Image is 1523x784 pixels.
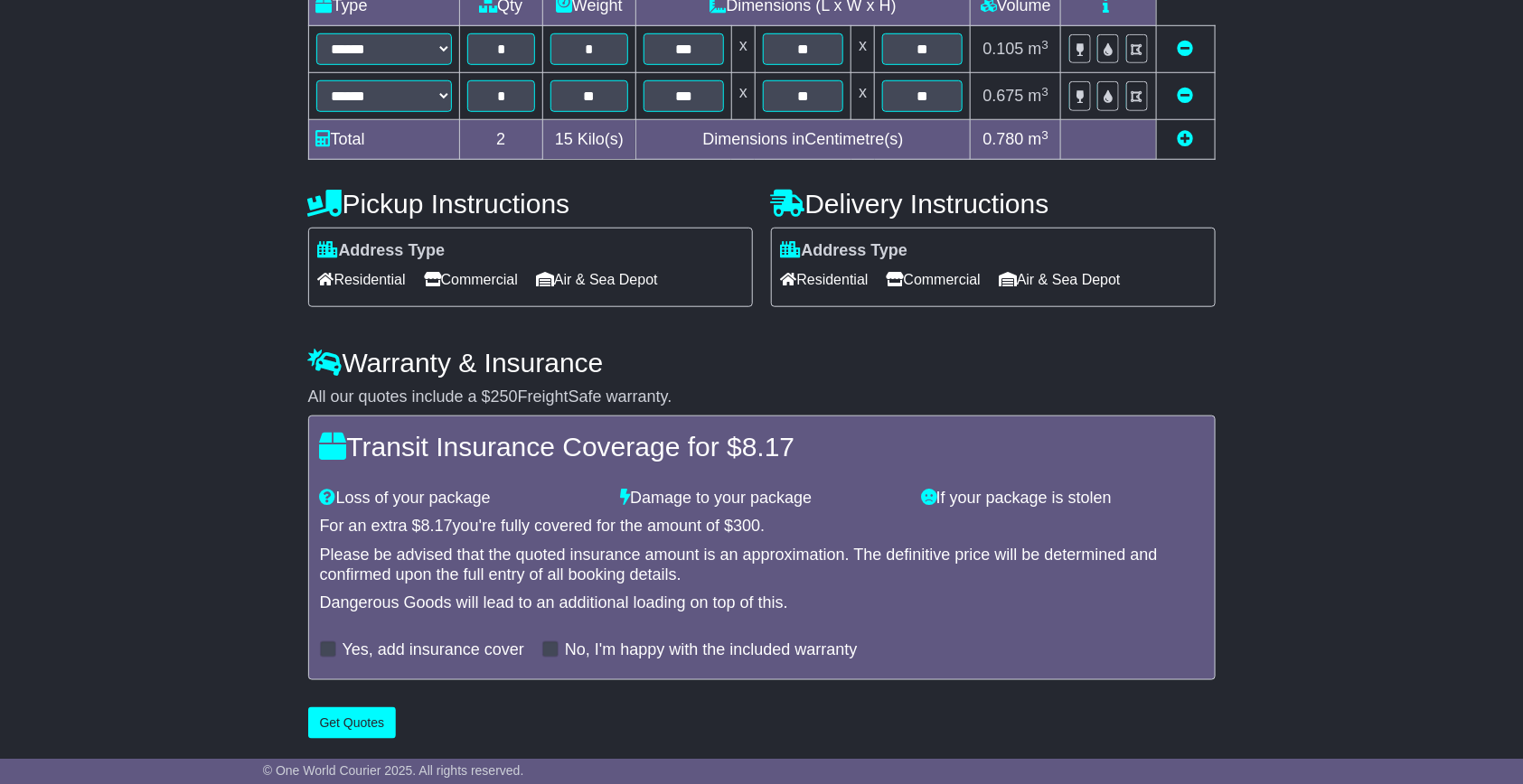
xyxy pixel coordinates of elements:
span: 0.105 [983,40,1024,58]
span: 8.17 [421,517,453,535]
span: 300 [733,517,760,535]
span: Commercial [424,266,518,294]
div: Loss of your package [311,489,612,509]
sup: 3 [1042,38,1049,51]
sup: 3 [1042,128,1049,142]
h4: Delivery Instructions [771,189,1216,219]
span: © One World Courier 2025. All rights reserved. [263,763,524,778]
span: 250 [491,387,518,406]
div: Please be advised that the quoted insurance amount is an approximation. The definitive price will... [320,546,1204,584]
td: x [851,73,875,120]
span: Air & Sea Depot [536,266,658,294]
label: Address Type [318,241,446,261]
sup: 3 [1042,85,1049,98]
a: Remove this item [1178,87,1194,105]
label: Address Type [781,241,908,261]
div: Dangerous Goods will lead to an additional loading on top of this. [320,593,1204,613]
td: Total [308,120,459,160]
a: Remove this item [1178,40,1194,58]
div: All our quotes include a $ FreightSafe warranty. [308,387,1216,407]
span: Commercial [887,266,981,294]
span: m [1029,40,1049,58]
td: Dimensions in Centimetre(s) [635,120,971,160]
span: 0.675 [983,87,1024,105]
span: Air & Sea Depot [999,266,1121,294]
h4: Pickup Instructions [308,189,753,219]
td: x [851,26,875,73]
h4: Transit Insurance Coverage for $ [320,432,1204,462]
a: Add new item [1178,130,1194,148]
span: m [1029,130,1049,148]
div: Damage to your package [611,489,912,509]
button: Get Quotes [308,707,397,739]
span: 15 [555,130,573,148]
span: m [1029,87,1049,105]
span: 0.780 [983,130,1024,148]
span: Residential [318,266,406,294]
span: Residential [781,266,869,294]
div: If your package is stolen [912,489,1213,509]
label: Yes, add insurance cover [343,640,524,660]
h4: Warranty & Insurance [308,348,1216,378]
td: x [731,73,755,120]
td: Kilo(s) [543,120,636,160]
div: For an extra $ you're fully covered for the amount of $ . [320,517,1204,537]
span: 8.17 [742,432,794,462]
td: 2 [459,120,543,160]
td: x [731,26,755,73]
label: No, I'm happy with the included warranty [565,640,858,660]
